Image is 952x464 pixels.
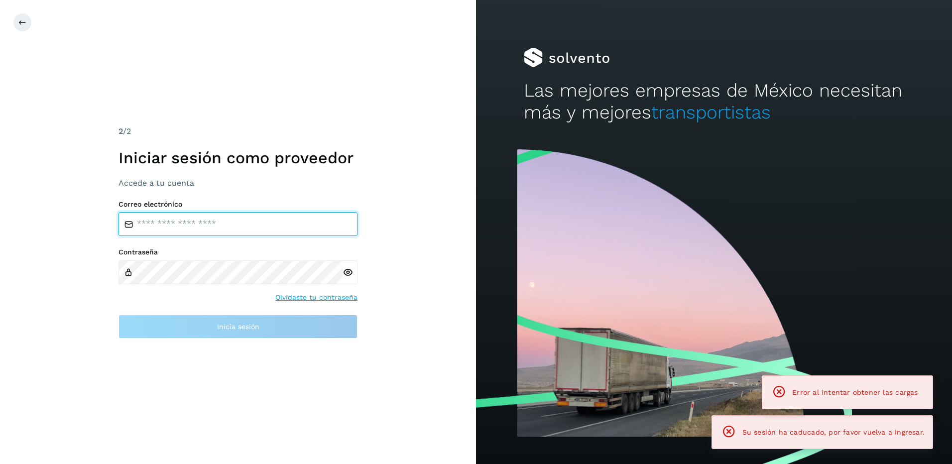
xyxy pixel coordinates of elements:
[742,428,925,436] span: Su sesión ha caducado, por favor vuelva a ingresar.
[119,200,357,209] label: Correo electrónico
[119,248,357,256] label: Contraseña
[217,323,259,330] span: Inicia sesión
[119,178,357,188] h3: Accede a tu cuenta
[275,292,357,303] a: Olvidaste tu contraseña
[119,315,357,339] button: Inicia sesión
[119,148,357,167] h1: Iniciar sesión como proveedor
[524,80,905,124] h2: Las mejores empresas de México necesitan más y mejores
[651,102,771,123] span: transportistas
[792,388,918,396] span: Error al intentar obtener las cargas
[119,126,123,136] span: 2
[119,125,357,137] div: /2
